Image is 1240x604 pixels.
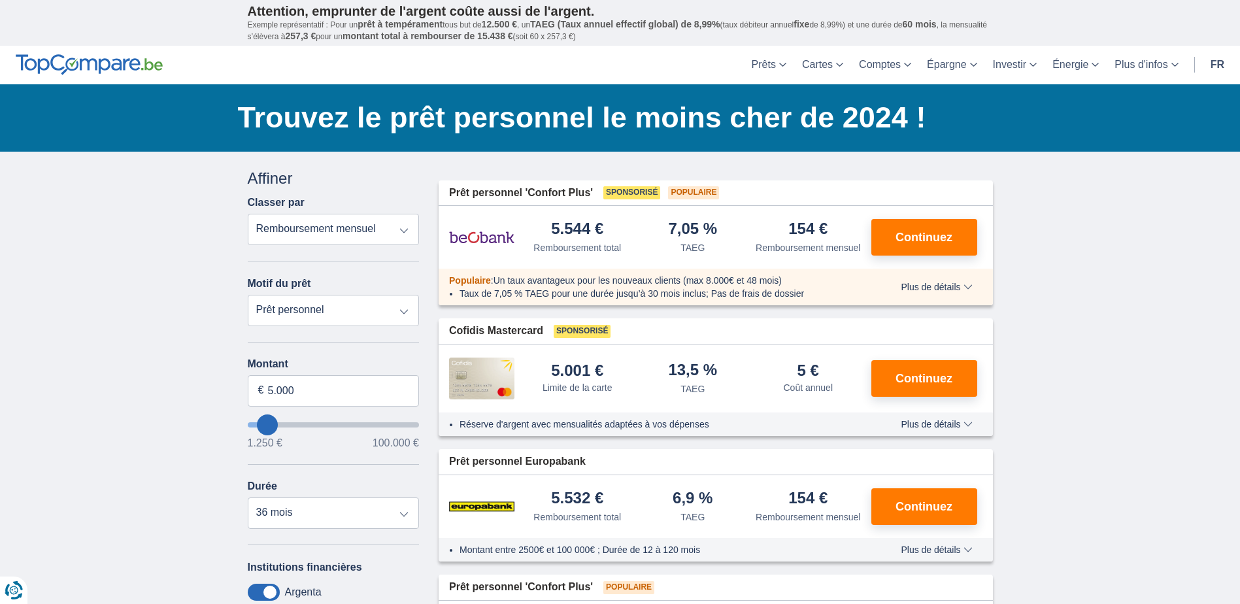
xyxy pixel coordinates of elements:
[248,438,282,448] span: 1.250 €
[258,383,264,398] span: €
[794,46,851,84] a: Cartes
[248,358,420,370] label: Montant
[343,31,513,41] span: montant total à rembourser de 15.438 €
[460,543,863,556] li: Montant entre 2500€ et 100 000€ ; Durée de 12 à 120 mois
[449,490,514,523] img: pret personnel Europabank
[891,282,982,292] button: Plus de détails
[1203,46,1232,84] a: fr
[449,275,491,286] span: Populaire
[871,360,977,397] button: Continuez
[797,363,819,378] div: 5 €
[896,231,952,243] span: Continuez
[871,488,977,525] button: Continuez
[248,3,993,19] p: Attention, emprunter de l'argent coûte aussi de l'argent.
[551,363,603,378] div: 5.001 €
[896,373,952,384] span: Continuez
[449,324,543,339] span: Cofidis Mastercard
[901,282,972,292] span: Plus de détails
[543,381,612,394] div: Limite de la carte
[680,382,705,395] div: TAEG
[286,31,316,41] span: 257,3 €
[439,274,873,287] div: :
[449,221,514,254] img: pret personnel Beobank
[901,420,972,429] span: Plus de détails
[482,19,518,29] span: 12.500 €
[238,97,993,138] h1: Trouvez le prêt personnel le moins cher de 2024 !
[248,167,420,190] div: Affiner
[449,454,586,469] span: Prêt personnel Europabank
[16,54,163,75] img: TopCompare
[248,480,277,492] label: Durée
[919,46,985,84] a: Épargne
[554,325,611,338] span: Sponsorisé
[533,241,621,254] div: Remboursement total
[551,221,603,239] div: 5.544 €
[603,581,654,594] span: Populaire
[460,287,863,300] li: Taux de 7,05 % TAEG pour une durée jusqu’à 30 mois inclus; Pas de frais de dossier
[1107,46,1186,84] a: Plus d'infos
[851,46,919,84] a: Comptes
[603,186,660,199] span: Sponsorisé
[756,511,860,524] div: Remboursement mensuel
[673,490,712,508] div: 6,9 %
[788,490,828,508] div: 154 €
[248,422,420,428] input: wantToBorrow
[891,545,982,555] button: Plus de détails
[530,19,720,29] span: TAEG (Taux annuel effectif global) de 8,99%
[285,586,322,598] label: Argenta
[449,580,593,595] span: Prêt personnel 'Confort Plus'
[668,186,719,199] span: Populaire
[891,419,982,429] button: Plus de détails
[901,545,972,554] span: Plus de détails
[680,511,705,524] div: TAEG
[358,19,443,29] span: prêt à tempérament
[744,46,794,84] a: Prêts
[680,241,705,254] div: TAEG
[896,501,952,512] span: Continuez
[794,19,809,29] span: fixe
[494,275,782,286] span: Un taux avantageux pour les nouveaux clients (max 8.000€ et 48 mois)
[248,278,311,290] label: Motif du prêt
[668,221,717,239] div: 7,05 %
[373,438,419,448] span: 100.000 €
[756,241,860,254] div: Remboursement mensuel
[783,381,833,394] div: Coût annuel
[248,19,993,42] p: Exemple représentatif : Pour un tous but de , un (taux débiteur annuel de 8,99%) et une durée de ...
[449,358,514,399] img: pret personnel Cofidis CC
[248,562,362,573] label: Institutions financières
[903,19,937,29] span: 60 mois
[551,490,603,508] div: 5.532 €
[460,418,863,431] li: Réserve d'argent avec mensualités adaptées à vos dépenses
[985,46,1045,84] a: Investir
[533,511,621,524] div: Remboursement total
[1045,46,1107,84] a: Énergie
[871,219,977,256] button: Continuez
[788,221,828,239] div: 154 €
[449,186,593,201] span: Prêt personnel 'Confort Plus'
[248,197,305,209] label: Classer par
[668,362,717,380] div: 13,5 %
